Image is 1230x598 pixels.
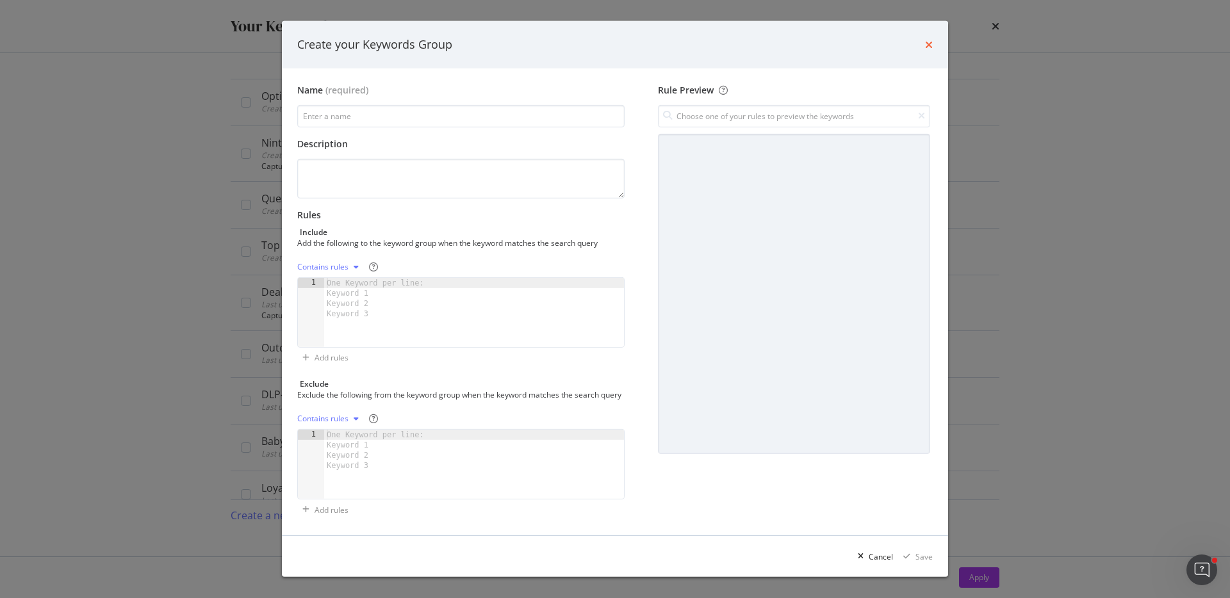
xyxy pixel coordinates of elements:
button: Add rules [297,348,348,368]
div: Save [915,551,933,562]
div: times [925,36,933,53]
button: Save [898,546,933,567]
div: Contains rules [297,263,348,271]
div: Exclude the following from the keyword group when the keyword matches the search query [297,389,622,400]
input: Enter a name [297,105,625,127]
div: Name [297,84,323,97]
div: Description [297,138,625,150]
div: modal [282,21,948,577]
div: 1 [298,278,324,288]
div: Cancel [869,551,893,562]
div: Add the following to the keyword group when the keyword matches the search query [297,238,622,248]
div: Rule Preview [658,84,930,97]
span: (required) [325,84,368,97]
button: Cancel [853,546,893,567]
div: One Keyword per line: Keyword 1 Keyword 2 Keyword 3 [324,430,431,471]
input: Choose one of your rules to preview the keywords [658,105,930,127]
div: One Keyword per line: Keyword 1 Keyword 2 Keyword 3 [324,278,431,319]
div: Add rules [315,505,348,515]
div: 1 [298,430,324,440]
div: Create your Keywords Group [297,36,452,53]
div: Contains rules [297,415,348,423]
button: Contains rules [297,257,364,277]
div: Exclude [300,378,329,389]
button: Contains rules [297,408,364,429]
div: Include [300,227,327,238]
iframe: Intercom live chat [1186,554,1217,585]
button: Add rules [297,499,348,520]
div: Rules [297,209,625,222]
div: Add rules [315,352,348,363]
